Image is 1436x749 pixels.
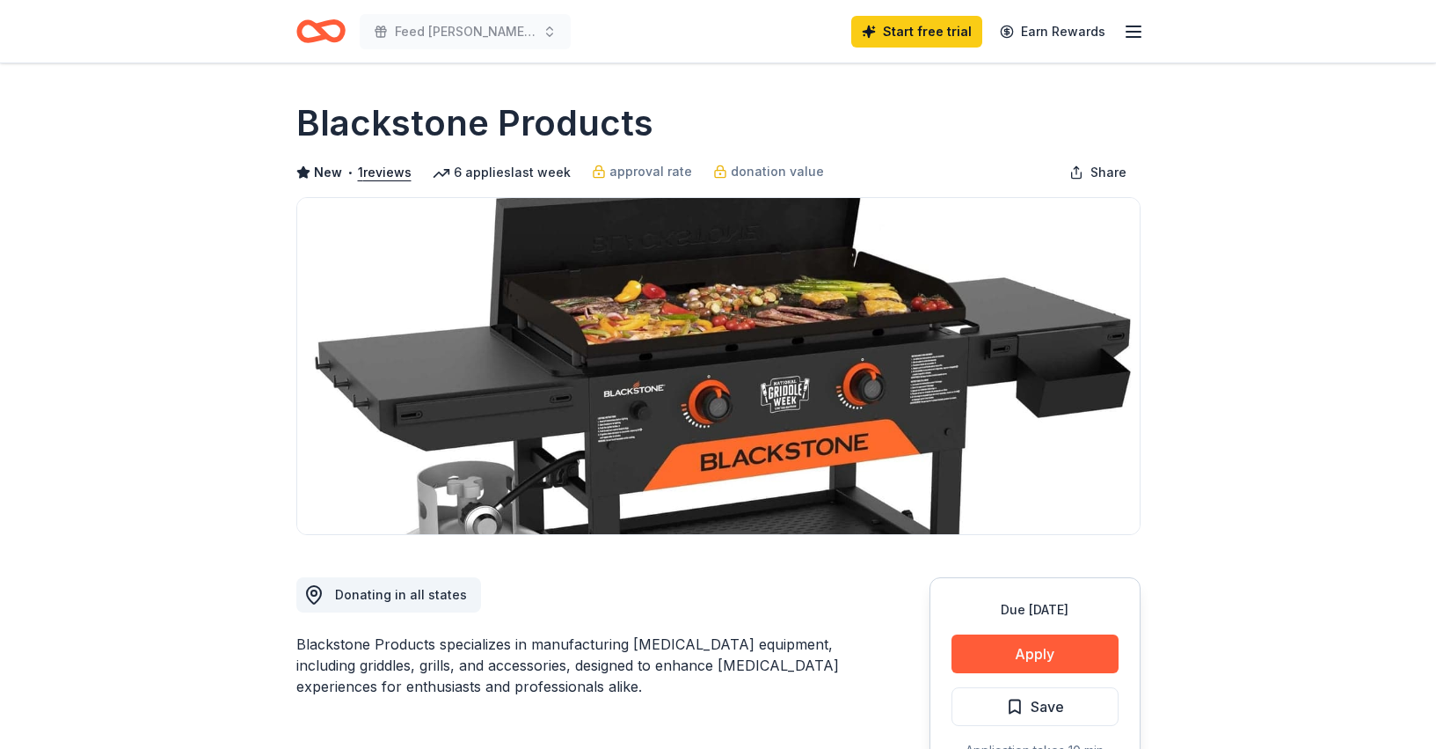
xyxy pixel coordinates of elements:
[951,635,1119,673] button: Apply
[358,162,412,183] button: 1reviews
[297,198,1140,534] img: Image for Blackstone Products
[1090,162,1126,183] span: Share
[609,161,692,182] span: approval rate
[713,161,824,182] a: donation value
[851,16,982,48] a: Start free trial
[1031,695,1064,718] span: Save
[314,162,342,183] span: New
[296,634,845,697] div: Blackstone Products specializes in manufacturing [MEDICAL_DATA] equipment, including griddles, gr...
[296,11,346,52] a: Home
[433,162,571,183] div: 6 applies last week
[731,161,824,182] span: donation value
[1055,155,1141,190] button: Share
[951,687,1119,726] button: Save
[346,165,353,180] span: •
[592,161,692,182] a: approval rate
[335,587,467,602] span: Donating in all states
[296,99,653,148] h1: Blackstone Products
[951,599,1119,620] div: Due [DATE]
[989,16,1116,48] a: Earn Rewards
[395,21,536,42] span: Feed [PERSON_NAME] Summit
[360,14,571,49] button: Feed [PERSON_NAME] Summit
